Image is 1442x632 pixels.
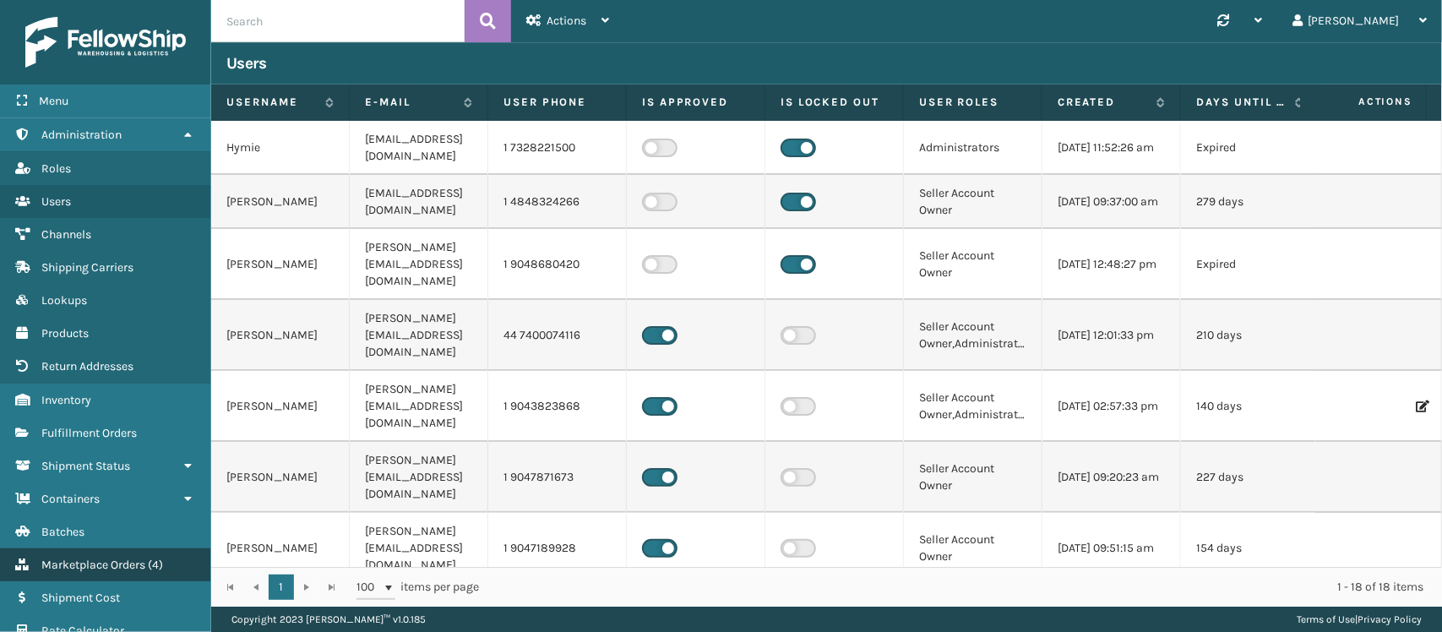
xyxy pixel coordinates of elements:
td: Administrators [904,121,1042,175]
span: Roles [41,161,71,176]
label: Days until password expires [1196,95,1287,110]
span: Users [41,194,71,209]
label: User Roles [919,95,1026,110]
td: Expired [1181,121,1320,175]
label: Username [226,95,317,110]
td: Seller Account Owner [904,442,1042,513]
td: [PERSON_NAME] [211,513,350,584]
td: [DATE] 12:01:33 pm [1042,300,1181,371]
td: 1 9043823868 [488,371,627,442]
td: [EMAIL_ADDRESS][DOMAIN_NAME] [350,121,488,175]
label: Created [1058,95,1148,110]
span: Fulfillment Orders [41,426,137,440]
label: Is Locked Out [781,95,888,110]
td: 1 9047871673 [488,442,627,513]
td: [PERSON_NAME] [211,300,350,371]
span: Shipping Carriers [41,260,133,275]
span: Menu [39,94,68,108]
td: [PERSON_NAME][EMAIL_ADDRESS][DOMAIN_NAME] [350,371,488,442]
td: 1 7328221500 [488,121,627,175]
span: Shipment Status [41,459,130,473]
td: [DATE] 09:20:23 am [1042,442,1181,513]
label: Is Approved [642,95,749,110]
td: 1 4848324266 [488,175,627,229]
span: Lookups [41,293,87,308]
td: 154 days [1181,513,1320,584]
span: Administration [41,128,122,142]
label: User phone [503,95,611,110]
span: Actions [547,14,586,28]
img: logo [25,17,186,68]
span: Containers [41,492,100,506]
td: [DATE] 09:37:00 am [1042,175,1181,229]
td: [PERSON_NAME][EMAIL_ADDRESS][DOMAIN_NAME] [350,300,488,371]
td: [DATE] 12:48:27 pm [1042,229,1181,300]
td: Hymie [211,121,350,175]
span: Shipment Cost [41,591,120,605]
a: 1 [269,575,294,600]
td: Seller Account Owner,Administrators [904,371,1042,442]
span: ( 4 ) [148,558,163,572]
td: 1 9047189928 [488,513,627,584]
td: 227 days [1181,442,1320,513]
td: [EMAIL_ADDRESS][DOMAIN_NAME] [350,175,488,229]
td: Seller Account Owner,Administrators [904,300,1042,371]
label: E-mail [365,95,455,110]
span: 100 [356,579,382,596]
td: 44 7400074116 [488,300,627,371]
td: Seller Account Owner [904,229,1042,300]
td: 1 9048680420 [488,229,627,300]
span: Actions [1305,88,1423,116]
td: 279 days [1181,175,1320,229]
h3: Users [226,53,267,74]
td: Seller Account Owner [904,175,1042,229]
td: [PERSON_NAME][EMAIL_ADDRESS][DOMAIN_NAME] [350,513,488,584]
span: Inventory [41,393,91,407]
td: 210 days [1181,300,1320,371]
td: [DATE] 09:51:15 am [1042,513,1181,584]
div: | [1297,607,1422,632]
td: [PERSON_NAME][EMAIL_ADDRESS][DOMAIN_NAME] [350,442,488,513]
span: Return Addresses [41,359,133,373]
p: Copyright 2023 [PERSON_NAME]™ v 1.0.185 [231,607,426,632]
td: 140 days [1181,371,1320,442]
span: Marketplace Orders [41,558,145,572]
span: items per page [356,575,480,600]
a: Terms of Use [1297,613,1355,625]
td: [PERSON_NAME] [211,371,350,442]
div: 1 - 18 of 18 items [503,579,1423,596]
span: Channels [41,227,91,242]
td: Expired [1181,229,1320,300]
a: Privacy Policy [1358,613,1422,625]
td: [DATE] 11:52:26 am [1042,121,1181,175]
td: [DATE] 02:57:33 pm [1042,371,1181,442]
span: Products [41,326,89,341]
td: [PERSON_NAME] [211,442,350,513]
span: Batches [41,525,84,539]
td: Seller Account Owner [904,513,1042,584]
td: [PERSON_NAME] [211,175,350,229]
td: [PERSON_NAME] [211,229,350,300]
i: Edit [1416,400,1426,412]
td: [PERSON_NAME][EMAIL_ADDRESS][DOMAIN_NAME] [350,229,488,300]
